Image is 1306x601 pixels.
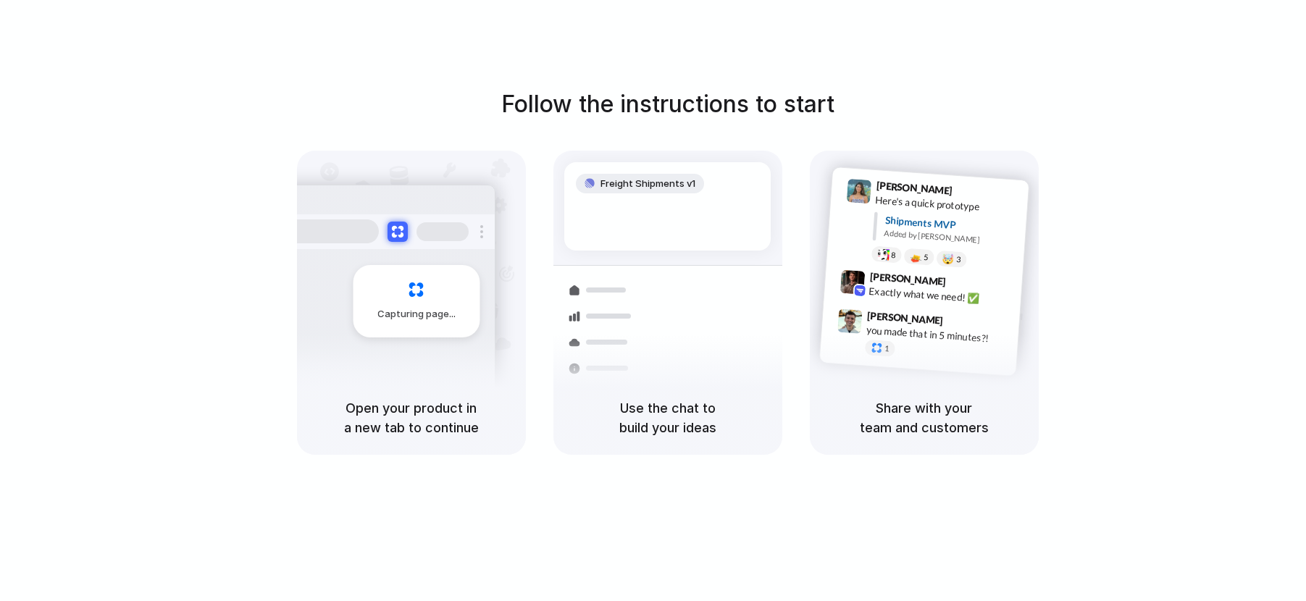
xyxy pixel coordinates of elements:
[942,253,954,264] div: 🤯
[884,227,1017,248] div: Added by [PERSON_NAME]
[571,398,765,437] h5: Use the chat to build your ideas
[377,307,458,321] span: Capturing page
[874,192,1019,217] div: Here's a quick prototype
[923,253,928,261] span: 5
[950,275,979,293] span: 9:42 AM
[868,283,1013,308] div: Exactly what we need! ✅
[884,344,889,352] span: 1
[866,322,1010,347] div: you made that in 5 minutes?!
[600,177,695,191] span: Freight Shipments v1
[827,398,1021,437] h5: Share with your team and customers
[890,251,895,259] span: 8
[884,212,1018,236] div: Shipments MVP
[501,87,834,122] h1: Follow the instructions to start
[955,255,960,263] span: 3
[947,314,977,332] span: 9:47 AM
[956,184,986,201] span: 9:41 AM
[314,398,508,437] h5: Open your product in a new tab to continue
[876,177,953,198] span: [PERSON_NAME]
[869,268,946,289] span: [PERSON_NAME]
[866,307,943,328] span: [PERSON_NAME]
